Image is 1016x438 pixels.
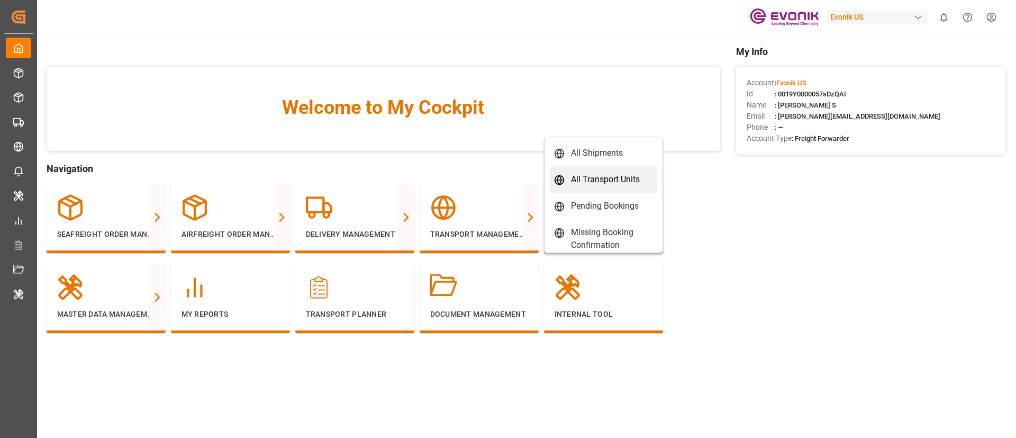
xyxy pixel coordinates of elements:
a: Missing Booking Confirmation [550,219,657,258]
a: All Shipments [550,140,657,166]
div: Evonik US [826,10,928,25]
div: All Shipments [571,147,623,159]
p: Delivery Management [306,229,404,240]
a: All Transport Units [550,166,657,193]
p: My Reports [182,309,279,320]
span: Phone [747,122,775,133]
p: Master Data Management [57,309,155,320]
p: Airfreight Order Management [182,229,279,240]
button: show 0 new notifications [932,5,956,29]
span: My Info [736,44,1005,59]
span: : [775,79,806,87]
a: Pending Bookings [550,193,657,219]
span: Evonik US [776,79,806,87]
div: Pending Bookings [571,200,639,212]
span: Account [747,77,775,88]
span: Welcome to My Cockpit [68,93,699,122]
p: Seafreight Order Management [57,229,155,240]
p: Document Management [430,309,528,320]
p: Transport Planner [306,309,404,320]
span: : — [775,123,783,131]
span: Name [747,100,775,111]
span: : Freight Forwarder [792,135,849,142]
button: Help Center [956,5,979,29]
div: Missing Booking Confirmation [571,226,653,252]
p: Transport Management [430,229,528,240]
span: : [PERSON_NAME] S [775,101,836,109]
img: Evonik-brand-mark-Deep-Purple-RGB.jpeg_1700498283.jpeg [750,8,819,26]
p: Internal Tool [555,309,652,320]
span: : [PERSON_NAME][EMAIL_ADDRESS][DOMAIN_NAME] [775,112,940,120]
span: Email [747,111,775,122]
button: Evonik US [826,7,932,27]
span: Navigation [47,162,720,176]
span: Id [747,88,775,100]
span: Account Type [747,133,792,144]
span: : 0019Y0000057sDzQAI [775,90,846,98]
div: All Transport Units [571,173,640,186]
